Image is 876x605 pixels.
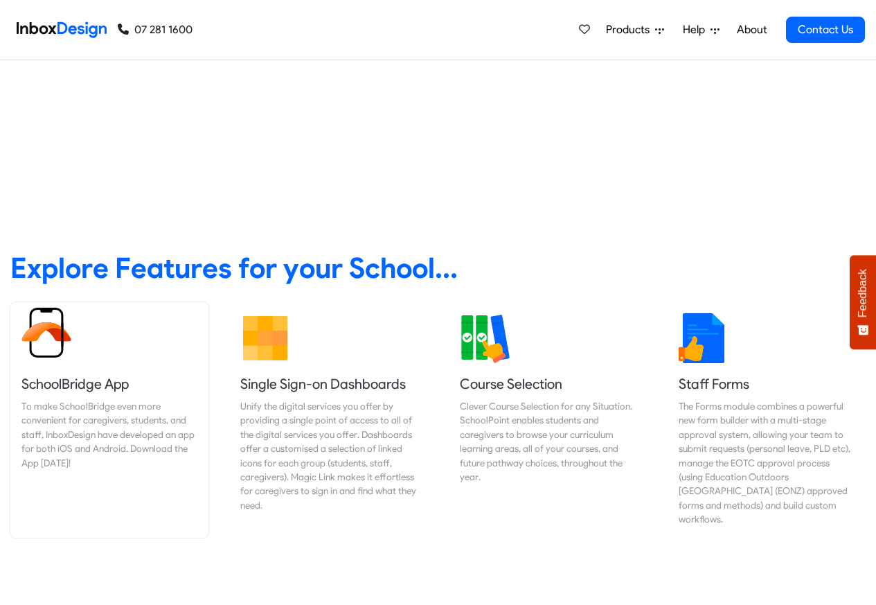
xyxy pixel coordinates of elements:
[733,16,771,44] a: About
[668,302,866,538] a: Staff Forms The Forms module combines a powerful new form builder with a multi-stage approval sys...
[786,17,865,43] a: Contact Us
[240,313,290,363] img: 2022_01_13_icon_grid.svg
[460,313,510,363] img: 2022_01_13_icon_course_selection.svg
[118,21,193,38] a: 07 281 1600
[850,255,876,349] button: Feedback - Show survey
[600,16,670,44] a: Products
[21,399,197,470] div: To make SchoolBridge even more convenient for caregivers, students, and staff, InboxDesign have d...
[10,250,866,286] heading: Explore Features for your School...
[460,374,636,394] h5: Course Selection
[606,21,655,38] span: Products
[21,308,71,358] img: 2022_01_13_icon_sb_app.svg
[679,399,855,527] div: The Forms module combines a powerful new form builder with a multi-stage approval system, allowin...
[10,302,208,538] a: SchoolBridge App To make SchoolBridge even more convenient for caregivers, students, and staff, I...
[679,374,855,394] h5: Staff Forms
[240,399,416,512] div: Unify the digital services you offer by providing a single point of access to all of the digital ...
[677,16,725,44] a: Help
[683,21,710,38] span: Help
[460,399,636,484] div: Clever Course Selection for any Situation. SchoolPoint enables students and caregivers to browse ...
[240,374,416,394] h5: Single Sign-on Dashboards
[679,313,728,363] img: 2022_01_13_icon_thumbsup.svg
[857,269,869,317] span: Feedback
[449,302,647,538] a: Course Selection Clever Course Selection for any Situation. SchoolPoint enables students and care...
[229,302,427,538] a: Single Sign-on Dashboards Unify the digital services you offer by providing a single point of acc...
[21,374,197,394] h5: SchoolBridge App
